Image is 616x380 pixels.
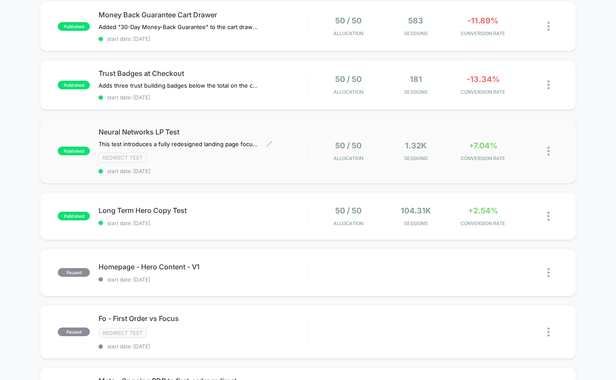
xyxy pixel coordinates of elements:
[99,168,308,174] span: start date: [DATE]
[468,16,498,25] span: -11.89%
[333,155,363,161] span: Allocation
[99,94,308,101] span: start date: [DATE]
[58,212,90,220] span: published
[333,30,363,36] span: Allocation
[99,314,308,323] span: Fo - First Order vs Focus
[405,141,427,150] span: 1.32k
[384,155,447,161] span: Sessions
[58,268,90,277] span: paused
[467,75,500,84] span: -13.34%
[99,10,308,19] span: Money Back Guarantee Cart Drawer
[451,30,514,36] span: CONVERSION RATE
[99,153,147,163] span: Redirect Test
[333,89,363,95] span: Allocation
[335,141,362,150] span: 50 / 50
[384,89,447,95] span: Sessions
[99,82,260,89] span: Adds three trust building badges below the total on the checkout page.Isolated to exclude /first-...
[99,23,260,30] span: Added "30-Day Money-Back Guarantee" to the cart drawer below checkout CTAs
[335,75,362,84] span: 50 / 50
[99,206,308,215] span: Long Term Hero Copy Test
[547,328,550,337] img: close
[58,81,90,89] span: published
[547,212,550,221] img: close
[547,22,550,31] img: close
[451,155,514,161] span: CONVERSION RATE
[408,16,423,25] span: 583
[384,220,447,226] span: Sessions
[58,22,90,31] span: published
[333,220,363,226] span: Allocation
[469,141,497,150] span: +7.04%
[335,16,362,25] span: 50 / 50
[547,268,550,277] img: close
[410,75,422,84] span: 181
[99,220,308,226] span: start date: [DATE]
[547,80,550,89] img: close
[99,328,147,338] span: Redirect Test
[99,276,308,283] span: start date: [DATE]
[99,343,308,350] span: start date: [DATE]
[468,206,498,215] span: +2.54%
[99,36,308,42] span: start date: [DATE]
[451,220,514,226] span: CONVERSION RATE
[401,206,431,215] span: 104.31k
[335,206,362,215] span: 50 / 50
[99,141,260,147] span: This test introduces a fully redesigned landing page focused on scientific statistics and data-ba...
[99,262,308,271] span: Homepage - Hero Content - V1
[384,30,447,36] span: Sessions
[451,89,514,95] span: CONVERSION RATE
[99,69,308,78] span: Trust Badges at Checkout
[58,328,90,336] span: paused
[547,147,550,156] img: close
[99,128,308,136] span: Neural Networks LP Test
[58,147,90,155] span: published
